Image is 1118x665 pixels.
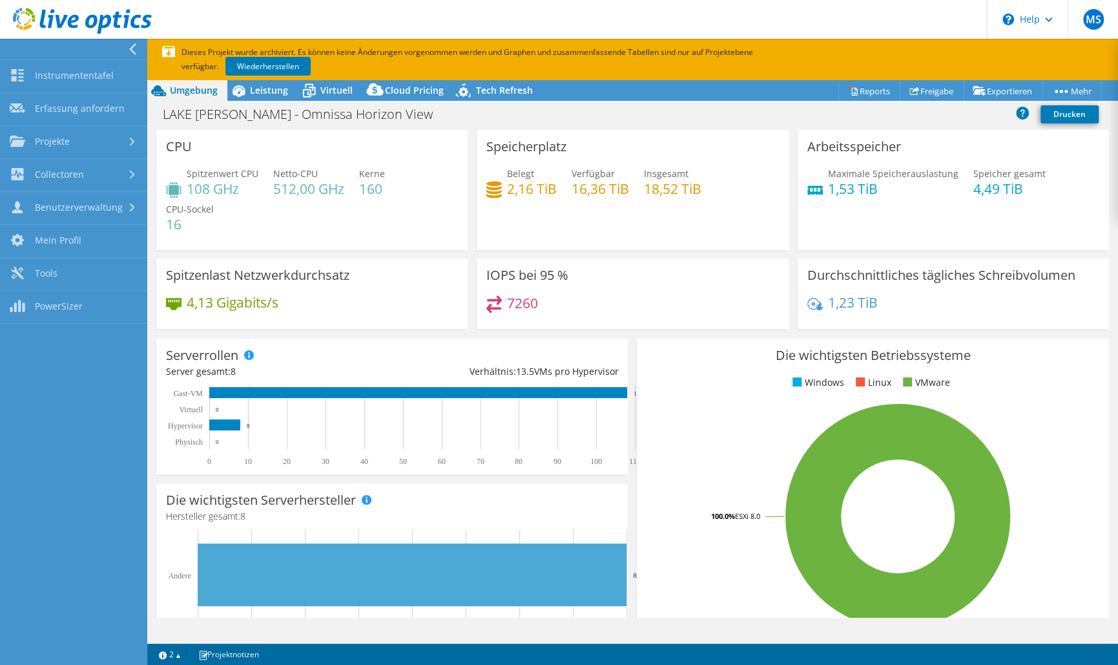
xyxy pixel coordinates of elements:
[322,457,329,466] text: 30
[166,348,238,363] h3: Serverrollen
[231,365,236,377] span: 8
[179,405,203,414] text: Virtuell
[166,364,392,379] div: Server gesamt:
[187,182,258,196] h4: 108 GHz
[1083,9,1104,30] span: MS
[963,81,1042,101] a: Exportieren
[360,457,368,466] text: 40
[629,457,641,466] text: 110
[169,571,191,580] text: Andere
[166,140,192,154] h3: CPU
[250,84,288,96] span: Leistung
[711,511,735,521] tspan: 100.0%
[216,406,219,413] text: 0
[225,57,311,76] a: Wiederherstellen
[807,140,901,154] h3: Arbeitsspeicher
[515,365,533,377] span: 13.5
[385,84,444,96] span: Cloud Pricing
[174,389,203,398] text: Gast-VM
[247,423,250,429] text: 8
[166,268,349,282] h3: Spitzenlast Netzwerkdurchsatz
[644,167,688,180] span: Insgesamt
[166,493,356,507] h3: Die wichtigsten Serverhersteller
[320,84,353,96] span: Virtuell
[590,457,602,466] text: 100
[828,167,958,180] span: Maximale Speicherauslastung
[168,421,203,430] text: Hypervisor
[1002,14,1014,25] svg: \n
[157,107,453,121] h1: LAKE [PERSON_NAME] - Omnissa Horizon View
[187,167,258,180] span: Spitzenwert CPU
[507,167,534,180] span: Belegt
[166,509,618,523] h4: Hersteller gesamt:
[807,268,1075,282] h3: Durchschnittliches tägliches Schreibvolumen
[438,457,446,466] text: 60
[973,167,1046,180] span: Speicher gesamt
[789,375,844,390] li: Windows
[507,182,557,196] h4: 2,16 TiB
[735,511,760,521] tspan: ESXi 8.0
[515,457,523,466] text: 80
[244,457,252,466] text: 10
[399,457,407,466] text: 50
[207,457,211,466] text: 0
[828,182,958,196] h4: 1,53 TiB
[283,457,291,466] text: 20
[828,295,878,310] h4: 1,23 TiB
[486,268,568,282] h3: IOPS bei 95 %
[644,182,701,196] h4: 18,52 TiB
[187,295,278,310] h4: 4,13 Gigabits/s
[216,439,219,445] text: 0
[166,203,214,215] span: CPU-Sockel
[838,81,900,101] a: Reports
[175,438,203,447] text: Physisch
[486,140,566,154] h3: Speicherplatz
[507,296,538,310] h4: 7260
[1042,81,1102,101] a: Mehr
[166,217,214,231] h4: 16
[170,84,218,96] span: Umgebung
[554,457,561,466] text: 90
[900,81,964,101] a: Freigabe
[477,457,484,466] text: 70
[240,510,245,522] span: 8
[189,646,268,662] a: Projektnotizen
[162,45,795,74] p: Dieses Projekt wurde archiviert. Es können keine Änderungen vorgenommen werden und Graphen und zu...
[853,375,891,390] li: Linux
[359,182,385,196] h4: 160
[572,167,615,180] span: Verfügbar
[647,348,1099,363] h3: Die wichtigsten Betriebssysteme
[1040,105,1099,123] a: Drucken
[359,167,385,180] span: Kerne
[476,84,533,96] span: Tech Refresh
[273,182,344,196] h4: 512,00 GHz
[392,364,618,379] div: Verhältnis: VMs pro Hypervisor
[900,375,950,390] li: VMware
[973,182,1046,196] h4: 4,49 TiB
[273,167,318,180] span: Netto-CPU
[572,182,629,196] h4: 16,36 TiB
[150,646,190,662] a: 2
